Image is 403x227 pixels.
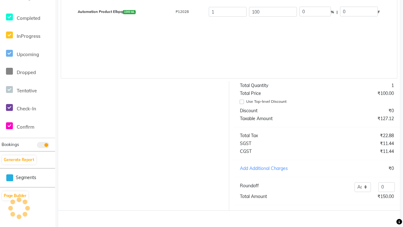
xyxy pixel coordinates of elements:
[317,148,399,155] div: ₹11.44
[17,69,36,75] span: Dropped
[17,106,36,112] span: Check-In
[235,132,317,139] div: Total Tax
[235,82,317,89] div: Total Quantity
[317,165,399,172] div: ₹0
[17,124,34,130] span: Confirm
[235,90,317,97] div: Total Price
[317,193,399,200] div: ₹150.00
[378,7,380,17] span: F
[235,108,317,114] div: Discount
[17,33,40,39] span: InProgress
[123,10,136,14] span: 1000 ML
[235,115,317,122] div: Taxable Amount
[337,7,338,17] span: |
[240,183,259,189] div: Roundoff
[2,155,36,164] button: Generate Report
[17,15,40,21] span: Completed
[2,142,19,147] span: Bookings
[235,140,317,147] div: SGST
[317,140,399,147] div: ₹11.44
[317,115,399,122] div: ₹127.12
[317,90,399,97] div: ₹100.00
[235,165,317,172] div: Add Additional Charges
[157,5,207,18] div: P12028
[16,174,36,181] span: Segments
[331,7,334,17] span: %
[235,148,317,155] div: CGST
[246,99,287,104] label: Use Top-level Discount
[17,88,37,94] span: Tentative
[2,191,28,200] button: Page Builder
[317,132,399,139] div: ₹22.88
[17,51,39,57] span: Upcoming
[317,82,399,89] div: 1
[235,193,317,200] div: Total Amount
[317,108,399,114] div: ₹0
[56,5,157,18] div: Automation Product Elbpq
